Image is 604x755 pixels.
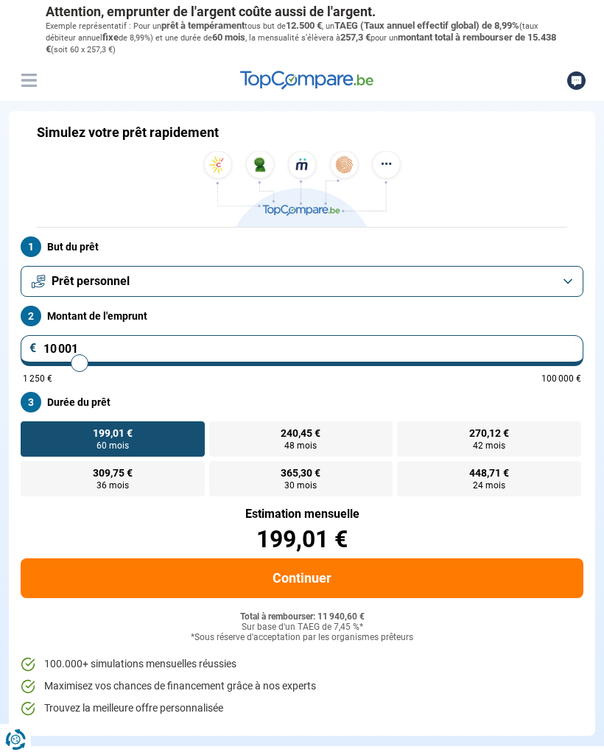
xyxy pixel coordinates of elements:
div: 199,01 € [21,527,583,551]
span: TAEG (Taux annuel effectif global) de 8,99% [334,20,519,31]
label: Montant de l'emprunt [21,306,583,326]
img: TopCompare [240,71,373,90]
span: 48 mois [284,441,317,450]
span: 12.500 € [286,20,322,31]
li: Trouvez la meilleure offre personnalisée [21,701,583,716]
label: But du prêt [21,236,583,257]
p: Attention, emprunter de l'argent coûte aussi de l'argent. [46,4,558,20]
span: 60 mois [96,441,129,450]
label: Durée du prêt [21,392,583,412]
p: Exemple représentatif : Pour un tous but de , un (taux débiteur annuel de 8,99%) et une durée de ... [46,20,558,56]
span: 309,75 € [93,468,133,478]
button: Prêt personnel [21,266,583,297]
span: 365,30 € [281,468,320,478]
li: Maximisez vos chances de financement grâce à nos experts [21,679,583,694]
span: 270,12 € [469,428,509,438]
span: 240,45 € [281,428,320,438]
button: Menu [18,69,40,91]
span: 448,71 € [469,468,509,478]
span: 257,3 € [340,32,371,43]
div: Estimation mensuelle [21,508,583,520]
h1: Simulez votre prêt rapidement [37,124,219,141]
span: fixe [102,32,119,43]
span: € [29,343,37,354]
span: 24 mois [473,481,505,490]
span: 30 mois [284,481,317,490]
img: TopCompare.be [199,151,405,227]
div: Total à rembourser: 11 940,60 € [21,612,583,622]
span: Prêt personnel [52,273,130,289]
span: 36 mois [96,481,129,490]
span: 42 mois [473,441,505,450]
span: 199,01 € [93,428,133,438]
span: montant total à rembourser de 15.438 € [46,32,556,55]
li: 100.000+ simulations mensuelles réussies [21,657,583,672]
span: prêt à tempérament [161,20,245,31]
button: Continuer [21,558,583,598]
span: 1 250 € [23,374,52,383]
span: 60 mois [212,32,245,43]
div: *Sous réserve d'acceptation par les organismes prêteurs [21,633,583,643]
div: Sur base d'un TAEG de 7,45 %* [21,622,583,633]
span: 100 000 € [541,374,581,383]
